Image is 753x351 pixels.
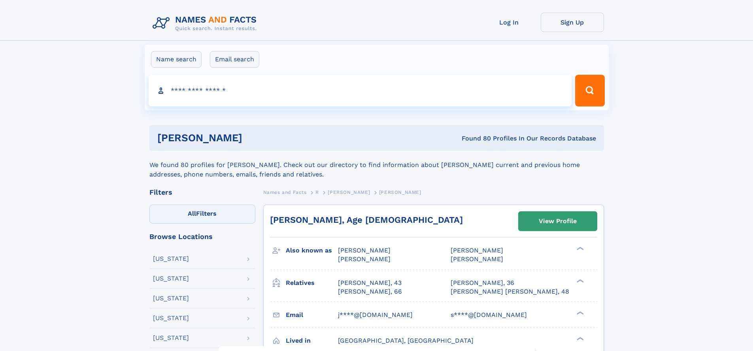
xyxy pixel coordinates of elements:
div: Filters [149,189,255,196]
span: All [188,210,196,217]
span: [PERSON_NAME] [451,247,503,254]
a: R [315,187,319,197]
a: [PERSON_NAME] [328,187,370,197]
div: Found 80 Profiles In Our Records Database [352,134,596,143]
h3: Also known as [286,244,338,257]
a: View Profile [519,212,597,231]
div: [US_STATE] [153,275,189,282]
label: Filters [149,205,255,224]
div: [US_STATE] [153,256,189,262]
div: We found 80 profiles for [PERSON_NAME]. Check out our directory to find information about [PERSON... [149,151,604,179]
a: Log In [477,13,541,32]
div: [US_STATE] [153,335,189,341]
span: [PERSON_NAME] [328,190,370,195]
div: ❯ [575,278,584,283]
h3: Email [286,308,338,322]
div: [US_STATE] [153,315,189,321]
h3: Relatives [286,276,338,290]
div: ❯ [575,310,584,315]
div: ❯ [575,336,584,341]
a: Sign Up [541,13,604,32]
a: [PERSON_NAME] [PERSON_NAME], 48 [451,287,569,296]
span: R [315,190,319,195]
img: Logo Names and Facts [149,13,263,34]
span: [PERSON_NAME] [338,255,391,263]
a: [PERSON_NAME], 43 [338,279,402,287]
h1: [PERSON_NAME] [157,133,352,143]
div: ❯ [575,246,584,251]
a: [PERSON_NAME], 36 [451,279,514,287]
a: [PERSON_NAME], Age [DEMOGRAPHIC_DATA] [270,215,463,225]
label: Name search [151,51,202,68]
span: [GEOGRAPHIC_DATA], [GEOGRAPHIC_DATA] [338,337,474,344]
button: Search Button [575,75,604,106]
div: [US_STATE] [153,295,189,302]
h3: Lived in [286,334,338,347]
div: View Profile [539,212,577,230]
div: Browse Locations [149,233,255,240]
label: Email search [210,51,259,68]
span: [PERSON_NAME] [338,247,391,254]
a: [PERSON_NAME], 66 [338,287,402,296]
a: Names and Facts [263,187,307,197]
span: [PERSON_NAME] [451,255,503,263]
input: search input [149,75,572,106]
span: [PERSON_NAME] [379,190,421,195]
